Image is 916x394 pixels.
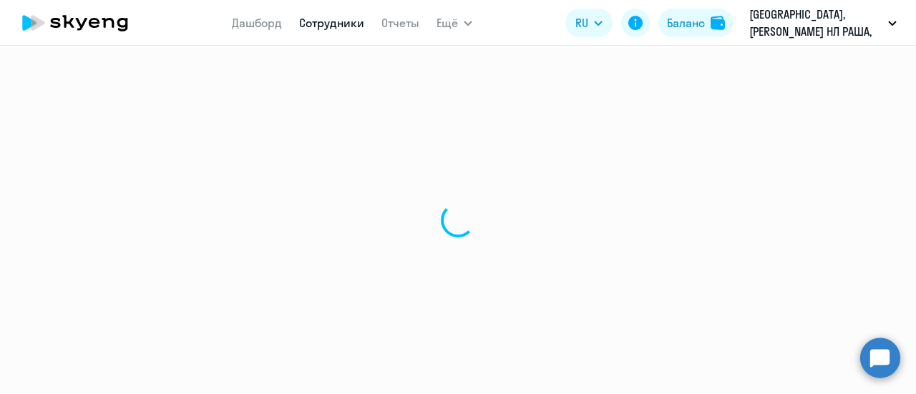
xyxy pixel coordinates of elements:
[742,6,904,40] button: [GEOGRAPHIC_DATA], [PERSON_NAME] НЛ РАША, ООО
[437,9,472,37] button: Ещё
[711,16,725,30] img: balance
[658,9,734,37] button: Балансbalance
[575,14,588,31] span: RU
[749,6,882,40] p: [GEOGRAPHIC_DATA], [PERSON_NAME] НЛ РАША, ООО
[565,9,613,37] button: RU
[667,14,705,31] div: Баланс
[299,16,364,30] a: Сотрудники
[232,16,282,30] a: Дашборд
[381,16,419,30] a: Отчеты
[437,14,458,31] span: Ещё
